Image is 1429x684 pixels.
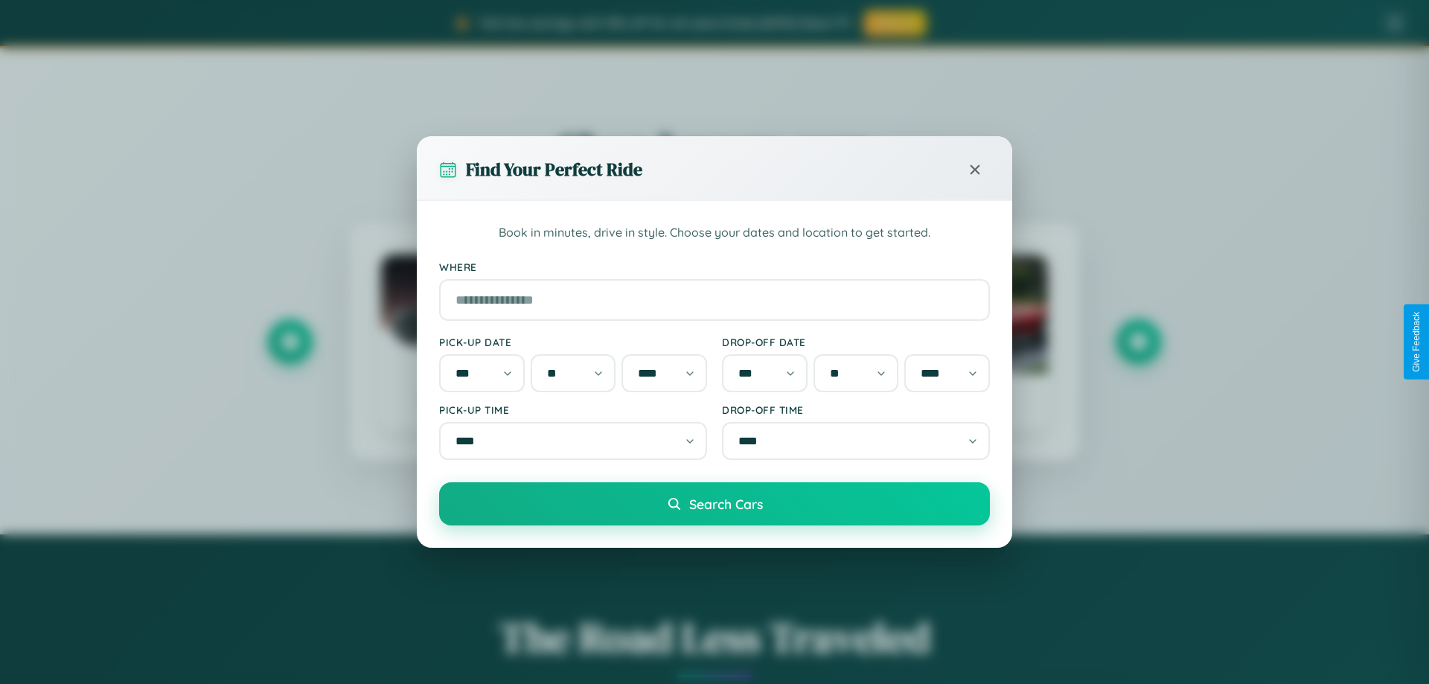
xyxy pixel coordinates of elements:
p: Book in minutes, drive in style. Choose your dates and location to get started. [439,223,990,243]
label: Where [439,261,990,273]
label: Pick-up Date [439,336,707,348]
label: Drop-off Time [722,403,990,416]
label: Drop-off Date [722,336,990,348]
button: Search Cars [439,482,990,525]
h3: Find Your Perfect Ride [466,157,642,182]
label: Pick-up Time [439,403,707,416]
span: Search Cars [689,496,763,512]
